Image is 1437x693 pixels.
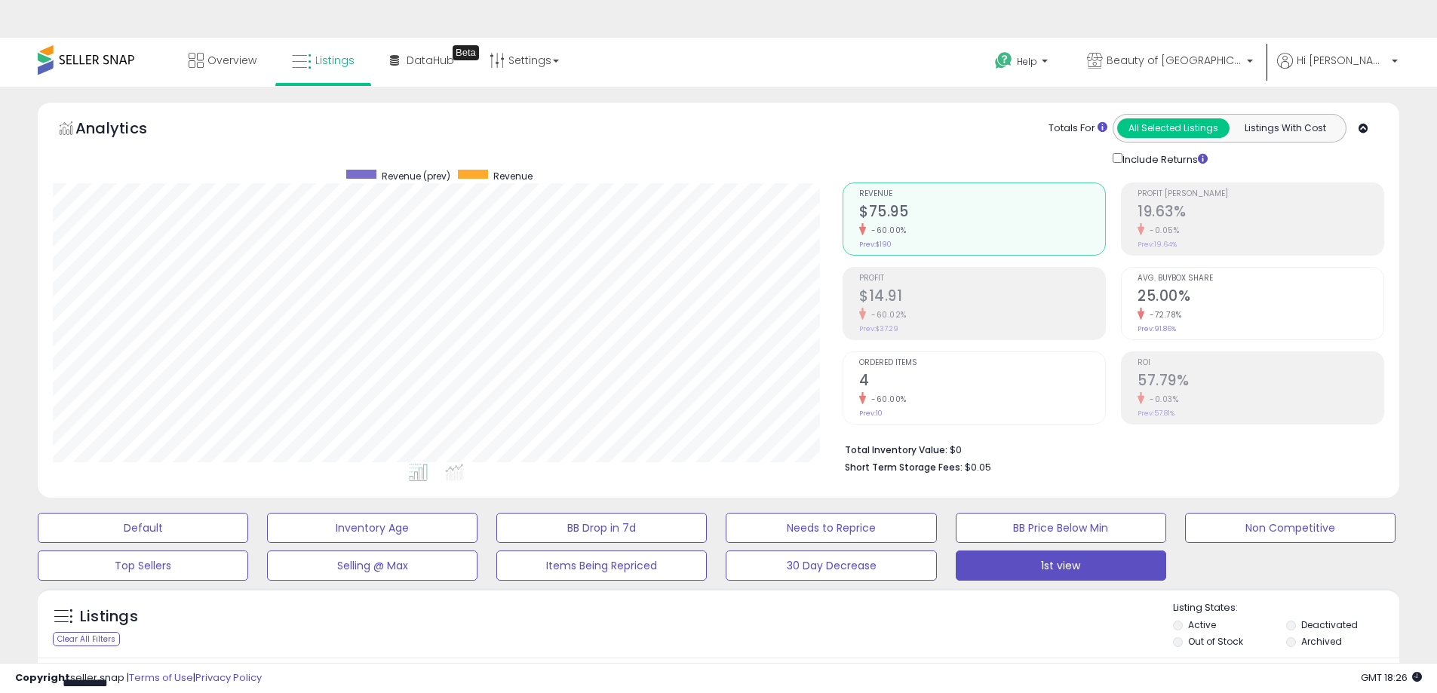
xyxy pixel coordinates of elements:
[315,53,355,68] span: Listings
[453,45,479,60] div: Tooltip anchor
[859,190,1105,198] span: Revenue
[496,550,707,581] button: Items Being Repriced
[1138,359,1383,367] span: ROI
[177,38,268,83] a: Overview
[1229,118,1341,138] button: Listings With Cost
[75,118,177,143] h5: Analytics
[1138,190,1383,198] span: Profit [PERSON_NAME]
[1101,150,1226,167] div: Include Returns
[845,461,963,474] b: Short Term Storage Fees:
[956,513,1166,543] button: BB Price Below Min
[859,409,883,418] small: Prev: 10
[38,550,248,581] button: Top Sellers
[866,309,907,320] small: -60.02%
[866,394,907,405] small: -60.00%
[1185,513,1396,543] button: Non Competitive
[845,440,1373,458] li: $0
[38,513,248,543] button: Default
[382,170,450,182] span: Revenue (prev)
[1188,635,1243,648] label: Out of Stock
[1144,309,1182,320] small: -72.78%
[859,359,1105,367] span: Ordered Items
[379,38,465,83] a: DataHub
[956,550,1166,581] button: 1st view
[1138,409,1174,418] small: Prev: 57.81%
[1138,372,1383,392] h2: 57.79%
[726,513,936,543] button: Needs to Reprice
[1301,635,1342,648] label: Archived
[866,225,907,236] small: -60.00%
[726,550,936,581] button: 30 Day Decrease
[1138,203,1383,223] h2: 19.63%
[994,51,1013,70] i: Get Help
[1107,53,1242,68] span: Beauty of [GEOGRAPHIC_DATA]
[493,170,533,182] span: Revenue
[1173,601,1399,615] p: Listing States:
[859,287,1105,308] h2: $14.91
[1017,55,1037,68] span: Help
[859,372,1105,392] h2: 4
[267,513,477,543] button: Inventory Age
[983,40,1063,87] a: Help
[281,38,366,83] a: Listings
[1138,324,1176,333] small: Prev: 91.86%
[1138,240,1177,249] small: Prev: 19.64%
[859,203,1105,223] h2: $75.95
[1138,287,1383,308] h2: 25.00%
[15,670,70,685] strong: Copyright
[1144,225,1179,236] small: -0.05%
[1049,121,1107,136] div: Totals For
[859,324,898,333] small: Prev: $37.29
[496,513,707,543] button: BB Drop in 7d
[1277,53,1398,87] a: Hi [PERSON_NAME]
[1188,618,1216,631] label: Active
[267,550,477,581] button: Selling @ Max
[15,671,262,685] div: seller snap | |
[207,53,256,68] span: Overview
[407,53,454,68] span: DataHub
[1144,394,1178,405] small: -0.03%
[859,240,892,249] small: Prev: $190
[1297,53,1387,68] span: Hi [PERSON_NAME]
[1076,38,1264,87] a: Beauty of [GEOGRAPHIC_DATA]
[1138,274,1383,283] span: Avg. Buybox Share
[859,274,1105,283] span: Profit
[1301,618,1358,631] label: Deactivated
[478,38,570,83] a: Settings
[1361,670,1422,685] span: 2025-10-13 18:26 GMT
[845,443,947,456] b: Total Inventory Value:
[53,632,120,646] div: Clear All Filters
[965,460,991,474] span: $0.05
[1117,118,1230,138] button: All Selected Listings
[80,606,138,627] h5: Listings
